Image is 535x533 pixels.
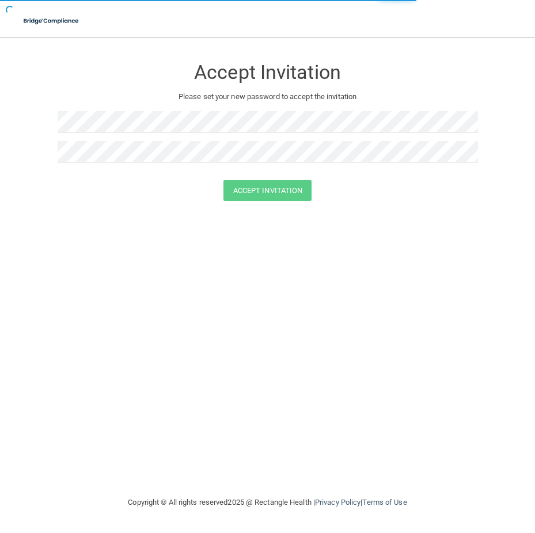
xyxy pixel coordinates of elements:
[58,62,478,83] h3: Accept Invitation
[17,9,86,33] img: bridge_compliance_login_screen.278c3ca4.svg
[58,484,478,521] div: Copyright © All rights reserved 2025 @ Rectangle Health | |
[362,498,407,506] a: Terms of Use
[66,90,469,104] p: Please set your new password to accept the invitation
[315,498,361,506] a: Privacy Policy
[223,180,312,201] button: Accept Invitation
